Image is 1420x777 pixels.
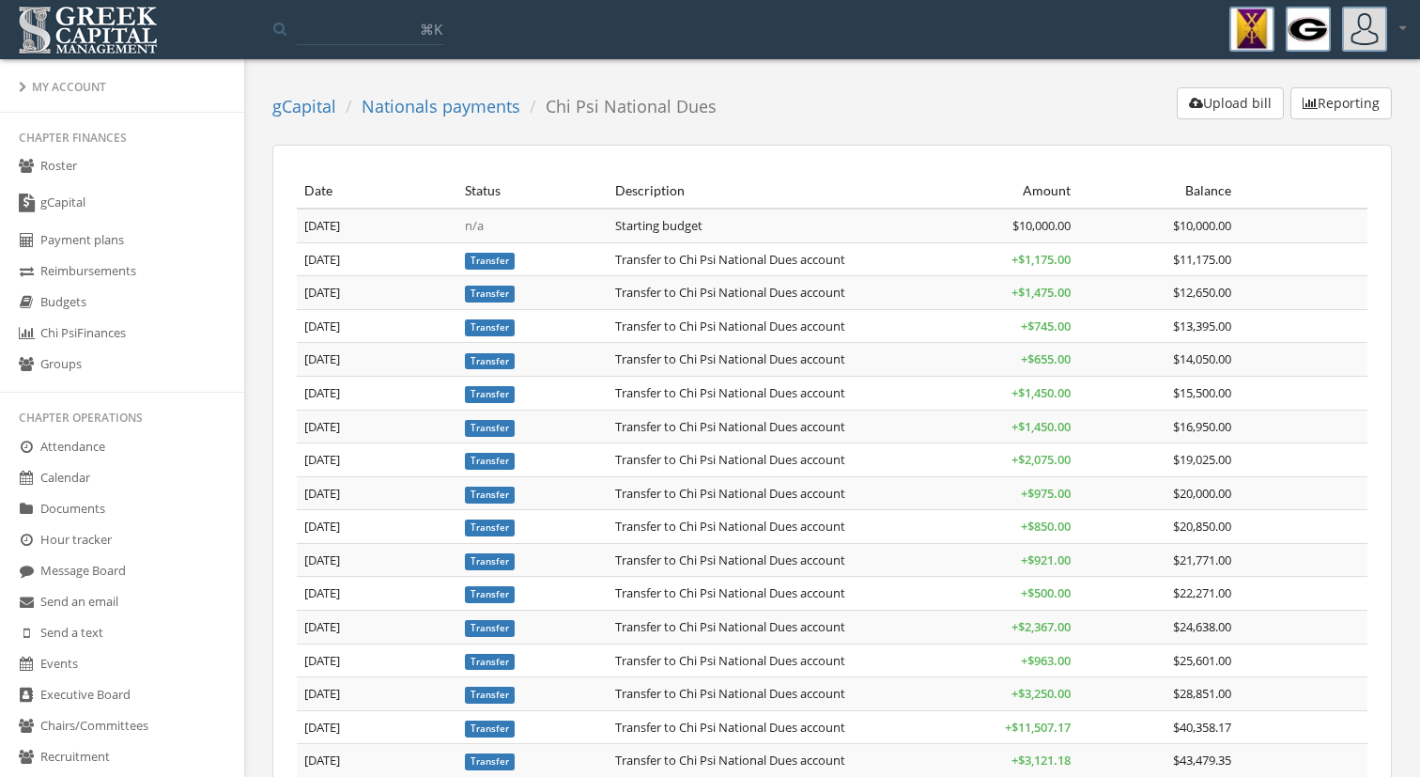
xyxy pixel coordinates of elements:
[304,318,340,334] span: [DATE]
[520,95,717,119] li: Chi Psi National Dues
[1027,518,1071,535] span: $850.00
[1173,652,1231,669] span: $25,601.00
[1018,451,1071,468] span: $2,075.00
[304,719,340,736] span: [DATE]
[608,610,918,644] td: Transfer to Chi Psi National Dues account
[1011,685,1071,702] span: +
[608,276,918,310] td: Transfer to Chi Psi National Dues account
[1173,217,1231,234] span: $10,000.00
[1173,685,1231,702] span: $28,851.00
[1173,752,1231,769] span: $43,479.35
[272,95,336,117] a: gCapital
[1018,752,1071,769] span: $3,121.18
[1018,384,1071,401] span: $1,450.00
[304,284,340,301] span: [DATE]
[608,343,918,377] td: Transfer to Chi Psi National Dues account
[1018,251,1071,268] span: $1,175.00
[1018,418,1071,435] span: $1,450.00
[608,677,918,711] td: Transfer to Chi Psi National Dues account
[1027,485,1071,502] span: $975.00
[304,181,450,200] div: Date
[465,520,515,536] span: Transfer
[1027,584,1071,601] span: $500.00
[1018,685,1071,702] span: $3,250.00
[608,309,918,343] td: Transfer to Chi Psi National Dues account
[465,586,515,603] span: Transfer
[925,181,1071,200] div: Amount
[1173,518,1231,535] span: $20,850.00
[1173,384,1231,401] span: $15,500.00
[304,350,340,367] span: [DATE]
[1027,652,1071,669] span: $963.00
[1021,652,1071,669] span: +
[465,253,515,270] span: Transfer
[465,420,515,437] span: Transfer
[608,242,918,276] td: Transfer to Chi Psi National Dues account
[1021,485,1071,502] span: +
[465,286,515,303] span: Transfer
[362,95,520,117] a: Nationals payments
[1018,284,1071,301] span: $1,475.00
[1011,618,1071,635] span: +
[465,386,515,403] span: Transfer
[420,20,442,39] span: ⌘K
[1290,87,1392,119] button: Reporting
[304,518,340,535] span: [DATE]
[1027,552,1071,568] span: $921.00
[304,485,340,502] span: [DATE]
[1027,350,1071,367] span: $655.00
[1018,618,1071,635] span: $2,367.00
[1021,584,1071,601] span: +
[608,543,918,577] td: Transfer to Chi Psi National Dues account
[608,710,918,744] td: Transfer to Chi Psi National Dues account
[304,217,340,234] span: [DATE]
[465,553,515,570] span: Transfer
[608,476,918,510] td: Transfer to Chi Psi National Dues account
[465,319,515,336] span: Transfer
[457,209,608,242] td: n/a
[19,79,225,95] div: My Account
[465,453,515,470] span: Transfer
[304,652,340,669] span: [DATE]
[1173,584,1231,601] span: $22,271.00
[1011,284,1071,301] span: +
[918,209,1078,242] td: $10,000.00
[304,451,340,468] span: [DATE]
[1011,418,1071,435] span: +
[1011,451,1071,468] span: +
[1021,318,1071,334] span: +
[465,687,515,704] span: Transfer
[1173,719,1231,736] span: $40,358.17
[608,443,918,477] td: Transfer to Chi Psi National Dues account
[608,209,918,242] td: Starting budget
[304,251,340,268] span: [DATE]
[465,181,600,200] div: Status
[1011,719,1071,736] span: $11,507.17
[1011,752,1071,769] span: +
[304,384,340,401] span: [DATE]
[465,487,515,504] span: Transfer
[1173,485,1231,502] span: $20,000.00
[608,377,918,411] td: Transfer to Chi Psi National Dues account
[465,754,515,770] span: Transfer
[1173,552,1231,568] span: $21,771.00
[608,644,918,677] td: Transfer to Chi Psi National Dues account
[1173,318,1231,334] span: $13,395.00
[1005,719,1071,736] span: +
[465,721,515,738] span: Transfer
[1021,552,1071,568] span: +
[304,685,340,702] span: [DATE]
[1011,251,1071,268] span: +
[304,584,340,601] span: [DATE]
[615,181,911,200] div: Description
[465,620,515,637] span: Transfer
[304,552,340,568] span: [DATE]
[1173,618,1231,635] span: $24,638.00
[608,510,918,544] td: Transfer to Chi Psi National Dues account
[304,618,340,635] span: [DATE]
[1173,251,1231,268] span: $11,175.00
[304,418,340,435] span: [DATE]
[1173,350,1231,367] span: $14,050.00
[1173,418,1231,435] span: $16,950.00
[1177,87,1284,119] button: Upload bill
